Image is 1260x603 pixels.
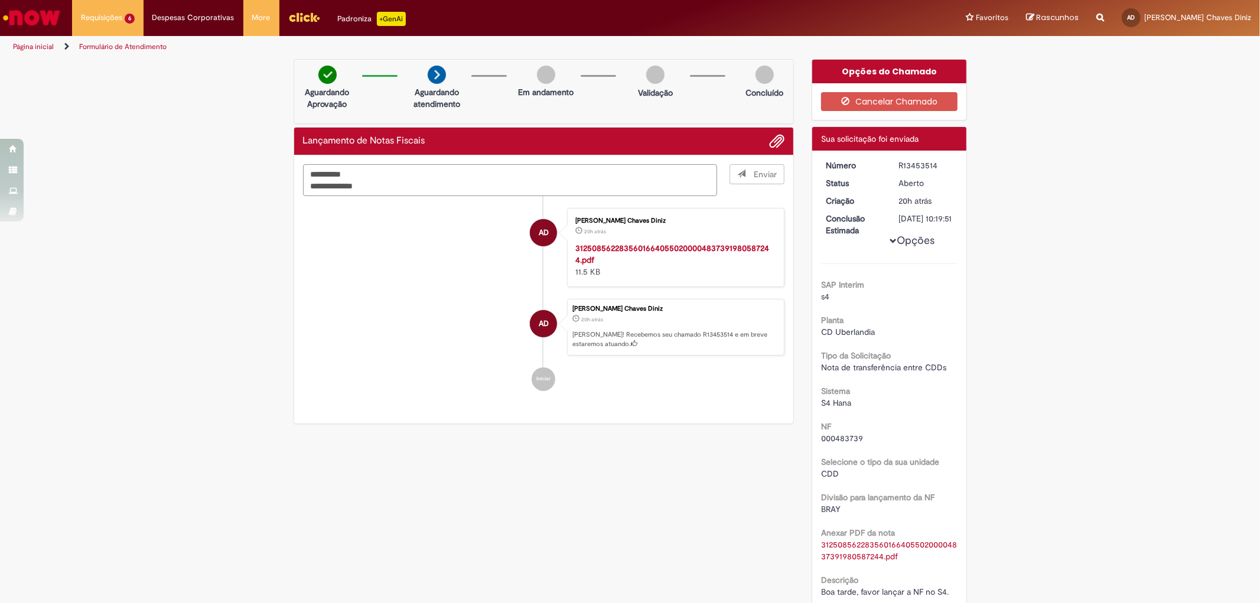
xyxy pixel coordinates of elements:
[1026,12,1079,24] a: Rascunhos
[821,133,919,144] span: Sua solicitação foi enviada
[1128,14,1135,21] span: AD
[572,330,778,348] p: [PERSON_NAME]! Recebemos seu chamado R13453514 e em breve estaremos atuando.
[821,575,858,585] b: Descrição
[303,136,425,146] h2: Lançamento de Notas Fiscais Histórico de tíquete
[408,86,465,110] p: Aguardando atendimento
[898,159,953,171] div: R13453514
[821,539,957,562] a: Download de 31250856228356016640550200004837391980587244.pdf
[821,586,949,597] span: Boa tarde, favor lançar a NF no S4.
[428,66,446,84] img: arrow-next.png
[288,8,320,26] img: click_logo_yellow_360x200.png
[303,164,718,196] textarea: Digite sua mensagem aqui...
[539,219,549,247] span: AD
[572,305,778,312] div: [PERSON_NAME] Chaves Diniz
[756,66,774,84] img: img-circle-grey.png
[581,316,603,323] span: 20h atrás
[79,42,167,51] a: Formulário de Atendimento
[13,42,54,51] a: Página inicial
[318,66,337,84] img: check-circle-green.png
[581,316,603,323] time: 27/08/2025 16:19:47
[821,315,844,325] b: Planta
[821,362,946,373] span: Nota de transferência entre CDDs
[530,310,557,337] div: Anielly Dos Santos Chaves Diniz
[898,195,953,207] div: 27/08/2025 16:19:47
[646,66,665,84] img: img-circle-grey.png
[252,12,271,24] span: More
[769,133,784,149] button: Adicionar anexos
[812,60,966,83] div: Opções do Chamado
[539,309,549,338] span: AD
[821,386,850,396] b: Sistema
[9,36,831,58] ul: Trilhas de página
[377,12,406,26] p: +GenAi
[821,291,829,302] span: s4
[299,86,356,110] p: Aguardando Aprovação
[898,213,953,224] div: [DATE] 10:19:51
[1,6,62,30] img: ServiceNow
[821,457,939,467] b: Selecione o tipo da sua unidade
[1144,12,1251,22] span: [PERSON_NAME] Chaves Diniz
[898,195,932,206] span: 20h atrás
[81,12,122,24] span: Requisições
[338,12,406,26] div: Padroniza
[152,12,235,24] span: Despesas Corporativas
[1036,12,1079,23] span: Rascunhos
[976,12,1008,24] span: Favoritos
[821,421,831,432] b: NF
[575,243,769,265] a: 31250856228356016640550200004837391980587244.pdf
[575,242,772,278] div: 11.5 KB
[584,228,606,235] span: 20h atrás
[821,279,864,290] b: SAP Interim
[638,87,673,99] p: Validação
[125,14,135,24] span: 6
[575,217,772,224] div: [PERSON_NAME] Chaves Diniz
[817,177,890,189] dt: Status
[821,327,875,337] span: CD Uberlandia
[821,350,891,361] b: Tipo da Solicitação
[584,228,606,235] time: 27/08/2025 16:19:27
[821,527,895,538] b: Anexar PDF da nota
[817,195,890,207] dt: Criação
[821,92,958,111] button: Cancelar Chamado
[898,195,932,206] time: 27/08/2025 16:19:47
[817,159,890,171] dt: Número
[303,196,785,403] ul: Histórico de tíquete
[530,219,557,246] div: Anielly Dos Santos Chaves Diniz
[898,177,953,189] div: Aberto
[537,66,555,84] img: img-circle-grey.png
[821,433,863,444] span: 000483739
[821,397,851,408] span: S4 Hana
[821,468,839,479] span: CDD
[518,86,574,98] p: Em andamento
[821,504,841,514] span: BRAY
[821,492,935,503] b: Divisão para lançamento da NF
[745,87,783,99] p: Concluído
[817,213,890,236] dt: Conclusão Estimada
[303,299,785,356] li: Anielly Dos Santos Chaves Diniz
